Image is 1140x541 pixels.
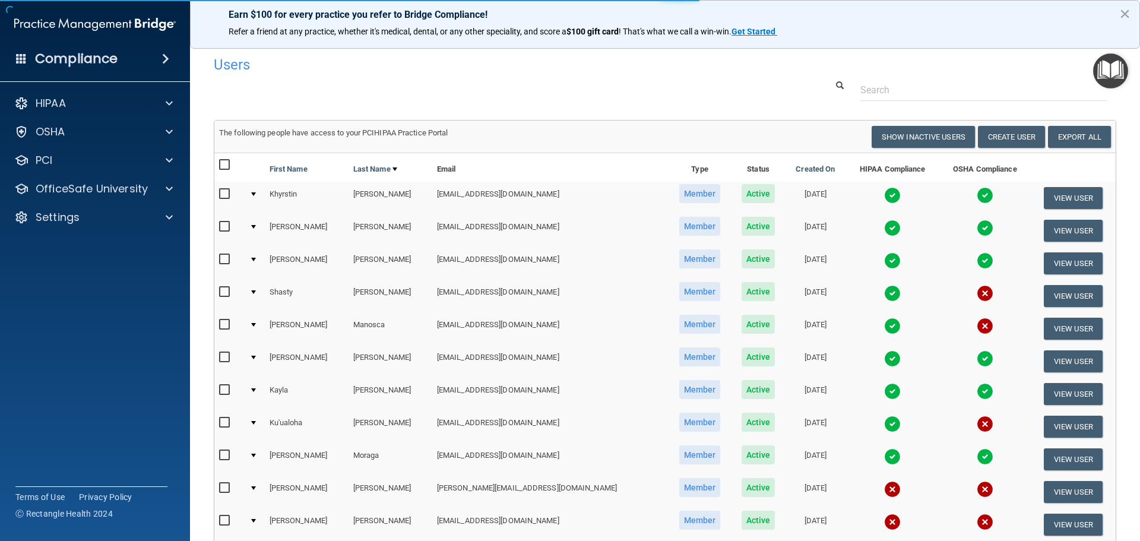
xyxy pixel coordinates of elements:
[1044,187,1103,209] button: View User
[845,153,939,182] th: HIPAA Compliance
[432,182,668,214] td: [EMAIL_ADDRESS][DOMAIN_NAME]
[884,318,901,334] img: tick.e7d51cea.svg
[432,410,668,443] td: [EMAIL_ADDRESS][DOMAIN_NAME]
[785,508,845,541] td: [DATE]
[619,27,731,36] span: ! That's what we call a win-win.
[884,514,901,530] img: cross.ca9f0e7f.svg
[977,448,993,465] img: tick.e7d51cea.svg
[785,214,845,247] td: [DATE]
[14,12,176,36] img: PMB logo
[432,214,668,247] td: [EMAIL_ADDRESS][DOMAIN_NAME]
[1044,416,1103,438] button: View User
[432,153,668,182] th: Email
[36,153,52,167] p: PCI
[731,27,775,36] strong: Get Started
[785,312,845,345] td: [DATE]
[884,187,901,204] img: tick.e7d51cea.svg
[742,315,775,334] span: Active
[679,282,721,301] span: Member
[679,249,721,268] span: Member
[349,443,432,476] td: Moraga
[884,416,901,432] img: tick.e7d51cea.svg
[229,27,566,36] span: Refer a friend at any practice, whether it's medical, dental, or any other speciality, and score a
[742,511,775,530] span: Active
[742,445,775,464] span: Active
[349,378,432,410] td: [PERSON_NAME]
[265,443,349,476] td: [PERSON_NAME]
[742,184,775,203] span: Active
[785,476,845,508] td: [DATE]
[1044,481,1103,503] button: View User
[977,285,993,302] img: cross.ca9f0e7f.svg
[214,57,733,72] h4: Users
[432,508,668,541] td: [EMAIL_ADDRESS][DOMAIN_NAME]
[679,478,721,497] span: Member
[1048,126,1111,148] a: Export All
[977,416,993,432] img: cross.ca9f0e7f.svg
[1044,318,1103,340] button: View User
[679,445,721,464] span: Member
[265,214,349,247] td: [PERSON_NAME]
[977,220,993,236] img: tick.e7d51cea.svg
[36,96,66,110] p: HIPAA
[349,182,432,214] td: [PERSON_NAME]
[349,280,432,312] td: [PERSON_NAME]
[977,514,993,530] img: cross.ca9f0e7f.svg
[679,511,721,530] span: Member
[977,481,993,498] img: cross.ca9f0e7f.svg
[742,347,775,366] span: Active
[884,285,901,302] img: tick.e7d51cea.svg
[872,126,975,148] button: Show Inactive Users
[1044,220,1103,242] button: View User
[679,380,721,399] span: Member
[15,508,113,520] span: Ⓒ Rectangle Health 2024
[742,380,775,399] span: Active
[349,476,432,508] td: [PERSON_NAME]
[785,345,845,378] td: [DATE]
[14,153,173,167] a: PCI
[432,247,668,280] td: [EMAIL_ADDRESS][DOMAIN_NAME]
[679,315,721,334] span: Member
[349,508,432,541] td: [PERSON_NAME]
[432,280,668,312] td: [EMAIL_ADDRESS][DOMAIN_NAME]
[679,347,721,366] span: Member
[36,182,148,196] p: OfficeSafe University
[1044,350,1103,372] button: View User
[785,378,845,410] td: [DATE]
[785,280,845,312] td: [DATE]
[884,481,901,498] img: cross.ca9f0e7f.svg
[79,491,132,503] a: Privacy Policy
[265,378,349,410] td: Kayla
[229,9,1101,20] p: Earn $100 for every practice you refer to Bridge Compliance!
[785,182,845,214] td: [DATE]
[731,27,777,36] a: Get Started
[432,476,668,508] td: [PERSON_NAME][EMAIL_ADDRESS][DOMAIN_NAME]
[796,162,835,176] a: Created On
[884,220,901,236] img: tick.e7d51cea.svg
[785,443,845,476] td: [DATE]
[977,318,993,334] img: cross.ca9f0e7f.svg
[35,50,118,67] h4: Compliance
[265,312,349,345] td: [PERSON_NAME]
[432,378,668,410] td: [EMAIL_ADDRESS][DOMAIN_NAME]
[36,125,65,139] p: OSHA
[679,184,721,203] span: Member
[265,182,349,214] td: Khyrstin
[884,448,901,465] img: tick.e7d51cea.svg
[977,383,993,400] img: tick.e7d51cea.svg
[432,443,668,476] td: [EMAIL_ADDRESS][DOMAIN_NAME]
[270,162,308,176] a: First Name
[14,182,173,196] a: OfficeSafe University
[349,312,432,345] td: Manosca
[14,125,173,139] a: OSHA
[265,247,349,280] td: [PERSON_NAME]
[679,413,721,432] span: Member
[742,217,775,236] span: Active
[349,247,432,280] td: [PERSON_NAME]
[884,252,901,269] img: tick.e7d51cea.svg
[939,153,1031,182] th: OSHA Compliance
[884,350,901,367] img: tick.e7d51cea.svg
[742,249,775,268] span: Active
[1119,4,1130,23] button: Close
[1044,383,1103,405] button: View User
